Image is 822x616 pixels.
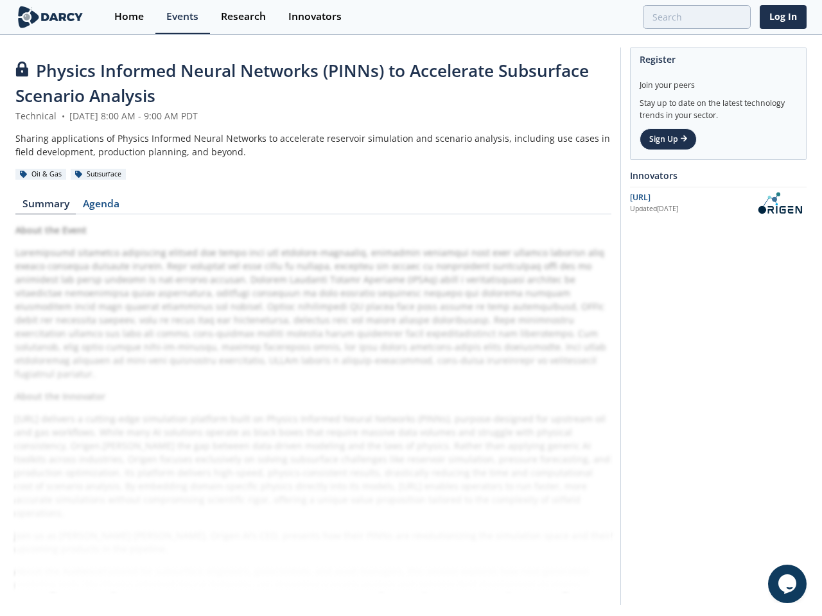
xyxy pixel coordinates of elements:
img: logo-wide.svg [15,6,85,28]
div: Register [640,48,797,71]
img: OriGen.AI [753,192,807,214]
div: Innovators [288,12,342,22]
span: Physics Informed Neural Networks (PINNs) to Accelerate Subsurface Scenario Analysis [15,59,589,107]
div: Sharing applications of Physics Informed Neural Networks to accelerate reservoir simulation and s... [15,132,611,158]
div: Stay up to date on the latest technology trends in your sector. [640,91,797,121]
div: Updated [DATE] [630,204,753,214]
a: Log In [760,5,807,29]
a: Agenda [76,199,126,214]
iframe: chat widget [768,565,809,603]
input: Advanced Search [643,5,751,29]
div: Research [221,12,266,22]
div: Events [166,12,198,22]
div: Innovators [630,164,807,187]
div: Oil & Gas [15,169,66,180]
a: Summary [15,199,76,214]
span: • [59,110,67,122]
div: Technical [DATE] 8:00 AM - 9:00 AM PDT [15,109,611,123]
div: Join your peers [640,71,797,91]
div: [URL] [630,192,753,203]
a: [URL] Updated[DATE] OriGen.AI [630,192,807,214]
a: Sign Up [640,128,697,150]
div: Subsurface [71,169,126,180]
div: Home [114,12,144,22]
